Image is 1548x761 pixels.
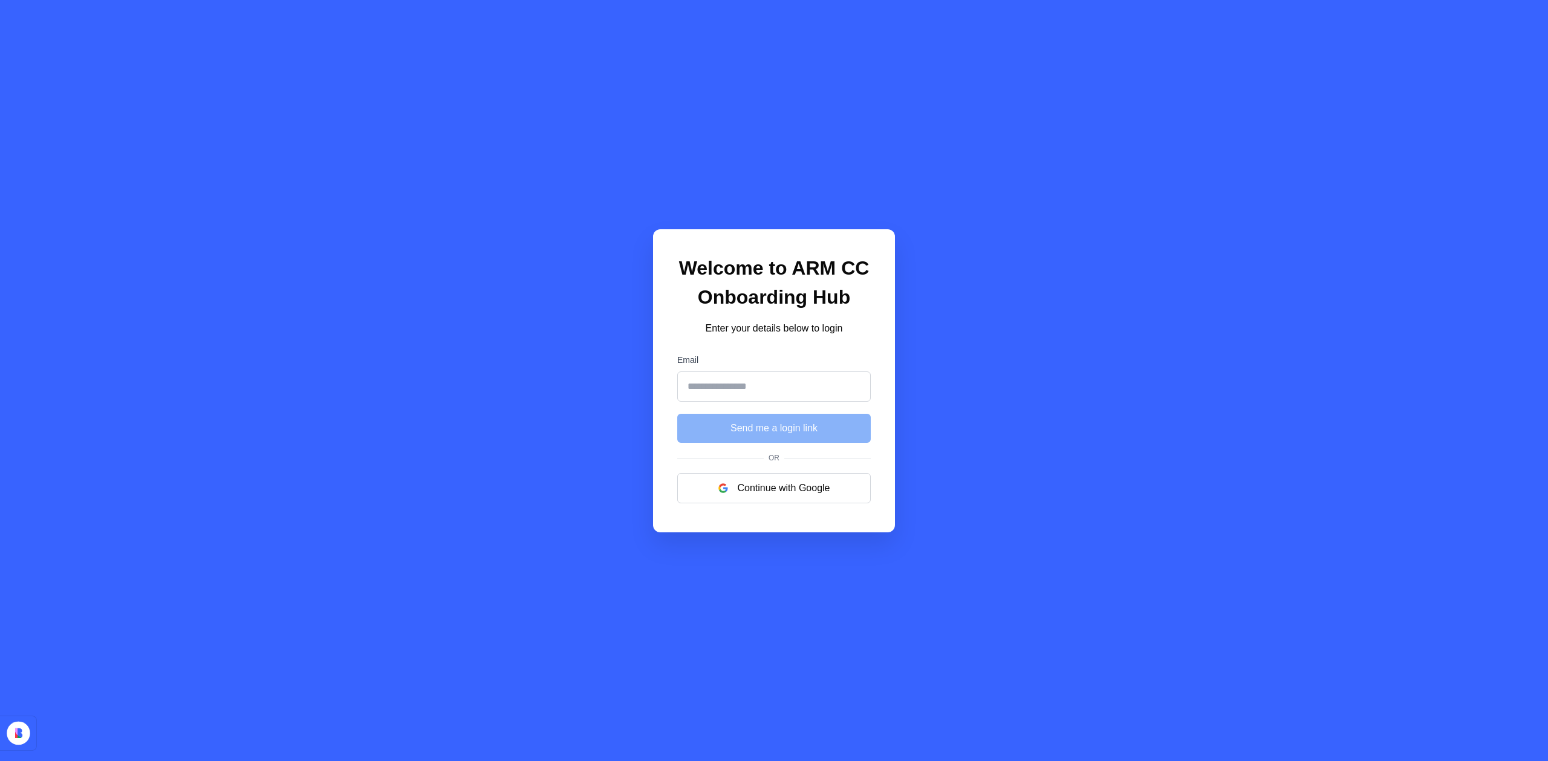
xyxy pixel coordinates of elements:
[718,483,728,493] img: google logo
[677,473,871,503] button: Continue with Google
[677,414,871,443] button: Send me a login link
[677,321,871,336] p: Enter your details below to login
[764,452,784,463] span: Or
[677,354,871,367] label: Email
[677,253,871,312] h1: Welcome to ARM CC Onboarding Hub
